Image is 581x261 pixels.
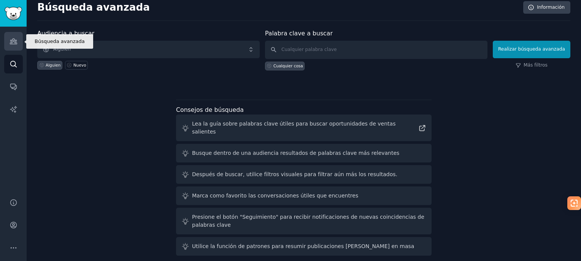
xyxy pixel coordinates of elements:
button: Realizar búsqueda avanzada [493,41,570,58]
a: Más filtros [516,62,548,69]
img: Logotipo de GummySearch [5,7,22,20]
font: Información [537,5,565,10]
font: Marca como favorito las conversaciones útiles que encuentres [192,193,358,199]
font: Busque dentro de una audiencia resultados de palabras clave más relevantes [192,150,399,156]
font: Lea la guía sobre palabras clave útiles para buscar oportunidades de ventas salientes [192,121,395,135]
font: Alguien [46,63,60,67]
font: Audiencia a buscar [37,30,94,37]
a: Información [523,1,570,14]
font: Alguien [53,46,71,52]
font: Búsqueda avanzada [37,2,150,13]
font: Utilice la función de patrones para resumir publicaciones [PERSON_NAME] en masa [192,243,414,249]
font: Más filtros [524,62,548,68]
font: Después de buscar, utilice filtros visuales para filtrar aún más los resultados. [192,171,397,177]
button: Alguien [37,41,260,58]
font: Consejos de búsqueda [176,106,244,113]
a: Nuevo [65,61,88,70]
font: Realizar búsqueda avanzada [498,46,565,52]
font: Presione el botón "Seguimiento" para recibir notificaciones de nuevas coincidencias de palabras c... [192,214,424,228]
input: Cualquier palabra clave [265,41,487,59]
font: Palabra clave a buscar [265,30,333,37]
font: Nuevo [73,63,86,67]
font: Cualquier cosa [273,64,303,68]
